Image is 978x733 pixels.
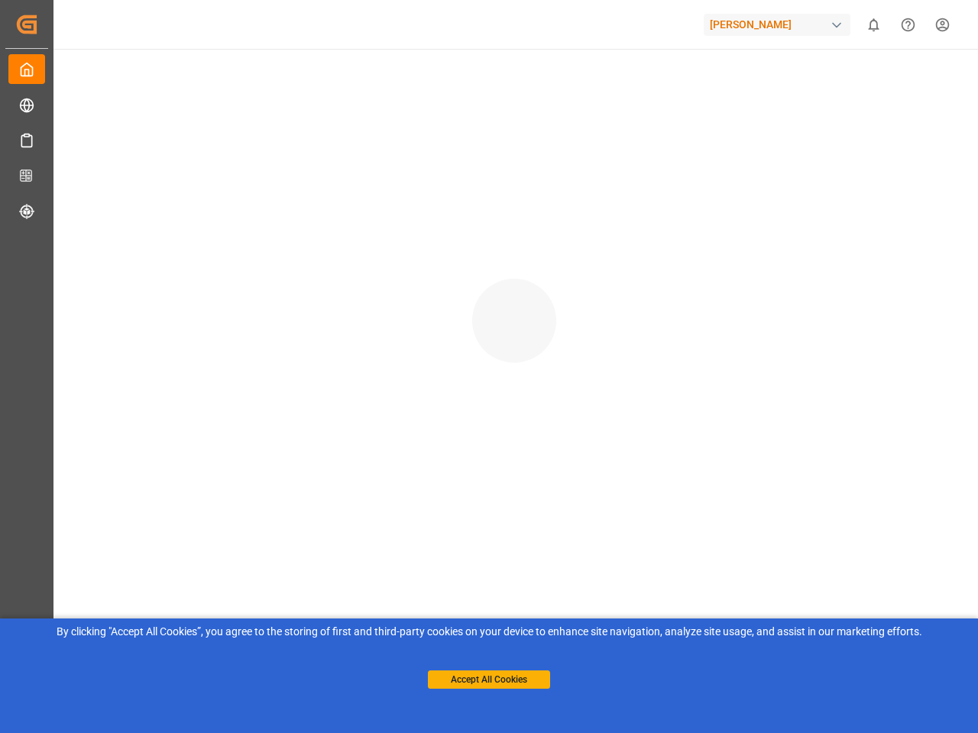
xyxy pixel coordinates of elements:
div: [PERSON_NAME] [704,14,850,36]
button: Accept All Cookies [428,670,550,689]
button: Help Center [891,8,925,42]
button: show 0 new notifications [857,8,891,42]
button: [PERSON_NAME] [704,10,857,39]
div: By clicking "Accept All Cookies”, you agree to the storing of first and third-party cookies on yo... [11,624,967,640]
